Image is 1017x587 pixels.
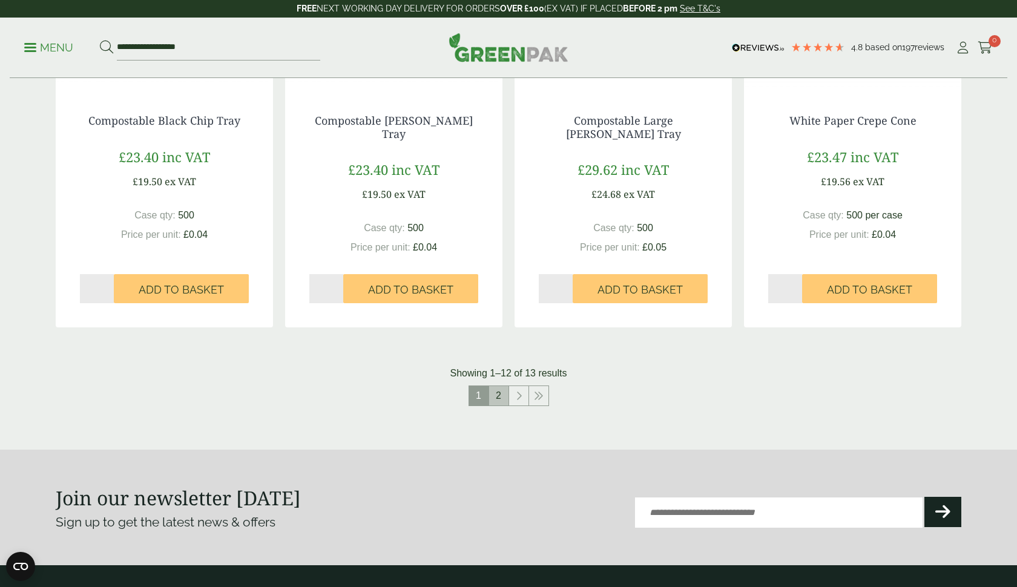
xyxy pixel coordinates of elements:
span: Add to Basket [139,283,224,297]
strong: FREE [297,4,317,13]
a: Menu [24,41,73,53]
p: Menu [24,41,73,55]
p: Showing 1–12 of 13 results [450,366,567,381]
span: 1 [469,386,489,405]
span: Price per unit: [351,242,410,252]
span: £23.47 [807,148,847,166]
strong: BEFORE 2 pm [623,4,677,13]
span: £0.04 [413,242,437,252]
strong: Join our newsletter [DATE] [56,485,301,511]
span: Based on [865,42,902,52]
span: Case qty: [364,223,405,233]
span: inc VAT [851,148,898,166]
span: £24.68 [591,188,621,201]
span: ex VAT [394,188,426,201]
span: Case qty: [134,210,176,220]
div: 4.79 Stars [791,42,845,53]
a: Compostable Black Chip Tray [88,113,240,128]
strong: OVER £100 [500,4,544,13]
button: Add to Basket [802,274,937,303]
span: Price per unit: [809,229,869,240]
button: Open CMP widget [6,552,35,581]
span: 4.8 [851,42,865,52]
a: Compostable [PERSON_NAME] Tray [315,113,473,141]
img: REVIEWS.io [732,44,785,52]
button: Add to Basket [114,274,249,303]
span: ex VAT [624,188,655,201]
span: £0.04 [872,229,896,240]
span: inc VAT [162,148,210,166]
a: Compostable Large [PERSON_NAME] Tray [566,113,681,141]
span: reviews [915,42,944,52]
button: Add to Basket [343,274,478,303]
span: £19.50 [362,188,392,201]
span: Case qty: [593,223,634,233]
span: £23.40 [119,148,159,166]
span: £0.05 [642,242,666,252]
span: £19.56 [821,175,851,188]
span: 500 [178,210,194,220]
span: £23.40 [348,160,388,179]
i: Cart [978,42,993,54]
span: Case qty: [803,210,844,220]
span: £29.62 [578,160,617,179]
span: ex VAT [165,175,196,188]
span: inc VAT [621,160,669,179]
a: 0 [978,39,993,57]
p: Sign up to get the latest news & offers [56,513,463,532]
a: White Paper Crepe Cone [789,113,917,128]
i: My Account [955,42,970,54]
span: Add to Basket [597,283,683,297]
span: Add to Basket [827,283,912,297]
span: £0.04 [183,229,208,240]
span: ex VAT [853,175,884,188]
button: Add to Basket [573,274,708,303]
span: 197 [902,42,915,52]
span: 500 per case [846,210,903,220]
span: 0 [989,35,1001,47]
span: inc VAT [392,160,439,179]
span: Price per unit: [580,242,640,252]
a: See T&C's [680,4,720,13]
span: Price per unit: [121,229,181,240]
img: GreenPak Supplies [449,33,568,62]
a: 2 [489,386,508,405]
span: Add to Basket [368,283,453,297]
span: £19.50 [133,175,162,188]
span: 500 [407,223,424,233]
span: 500 [637,223,653,233]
